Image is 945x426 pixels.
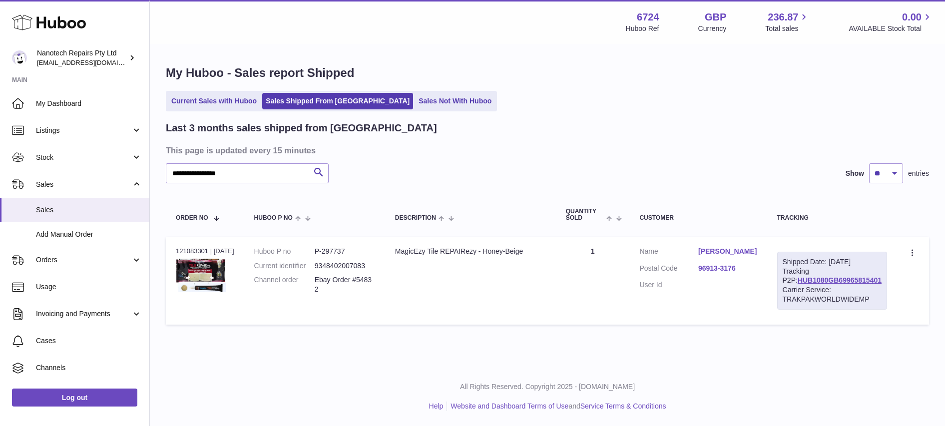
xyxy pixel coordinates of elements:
[908,169,929,178] span: entries
[254,215,293,221] span: Huboo P no
[315,275,375,294] dd: Ebay Order #54832
[12,389,137,407] a: Log out
[777,252,887,310] div: Tracking P2P:
[395,247,546,256] div: MagicEzy Tile REPAIRezy - Honey-Beige
[36,255,131,265] span: Orders
[176,247,234,256] div: 121083301 | [DATE]
[37,58,147,66] span: [EMAIL_ADDRESS][DOMAIN_NAME]
[698,264,757,273] a: 96913-3176
[902,10,922,24] span: 0.00
[698,247,757,256] a: [PERSON_NAME]
[637,10,659,24] strong: 6724
[846,169,864,178] label: Show
[36,180,131,189] span: Sales
[36,336,142,346] span: Cases
[849,24,933,33] span: AVAILABLE Stock Total
[36,230,142,239] span: Add Manual Order
[176,215,208,221] span: Order No
[166,121,437,135] h2: Last 3 months sales shipped from [GEOGRAPHIC_DATA]
[580,402,666,410] a: Service Terms & Conditions
[36,363,142,373] span: Channels
[849,10,933,33] a: 0.00 AVAILABLE Stock Total
[698,24,727,33] div: Currency
[783,285,882,304] div: Carrier Service: TRAKPAKWORLDWIDEMP
[166,145,927,156] h3: This page is updated every 15 minutes
[254,261,315,271] dt: Current identifier
[556,237,630,325] td: 1
[12,50,27,65] img: info@nanotechrepairs.com
[777,215,887,221] div: Tracking
[639,215,757,221] div: Customer
[36,309,131,319] span: Invoicing and Payments
[36,153,131,162] span: Stock
[37,48,127,67] div: Nanotech Repairs Pty Ltd
[166,65,929,81] h1: My Huboo - Sales report Shipped
[158,382,937,392] p: All Rights Reserved. Copyright 2025 - [DOMAIN_NAME]
[639,264,698,276] dt: Postal Code
[254,275,315,294] dt: Channel order
[262,93,413,109] a: Sales Shipped From [GEOGRAPHIC_DATA]
[451,402,568,410] a: Website and Dashboard Terms of Use
[395,215,436,221] span: Description
[176,259,226,292] img: 67241737507908.png
[768,10,798,24] span: 236.87
[168,93,260,109] a: Current Sales with Huboo
[36,99,142,108] span: My Dashboard
[765,24,810,33] span: Total sales
[798,276,882,284] a: HUB1080GB69965815401
[429,402,444,410] a: Help
[36,205,142,215] span: Sales
[765,10,810,33] a: 236.87 Total sales
[315,261,375,271] dd: 9348402007083
[254,247,315,256] dt: Huboo P no
[783,257,882,267] div: Shipped Date: [DATE]
[36,126,131,135] span: Listings
[415,93,495,109] a: Sales Not With Huboo
[626,24,659,33] div: Huboo Ref
[639,247,698,259] dt: Name
[315,247,375,256] dd: P-297737
[705,10,726,24] strong: GBP
[566,208,604,221] span: Quantity Sold
[447,402,666,411] li: and
[639,280,698,290] dt: User Id
[36,282,142,292] span: Usage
